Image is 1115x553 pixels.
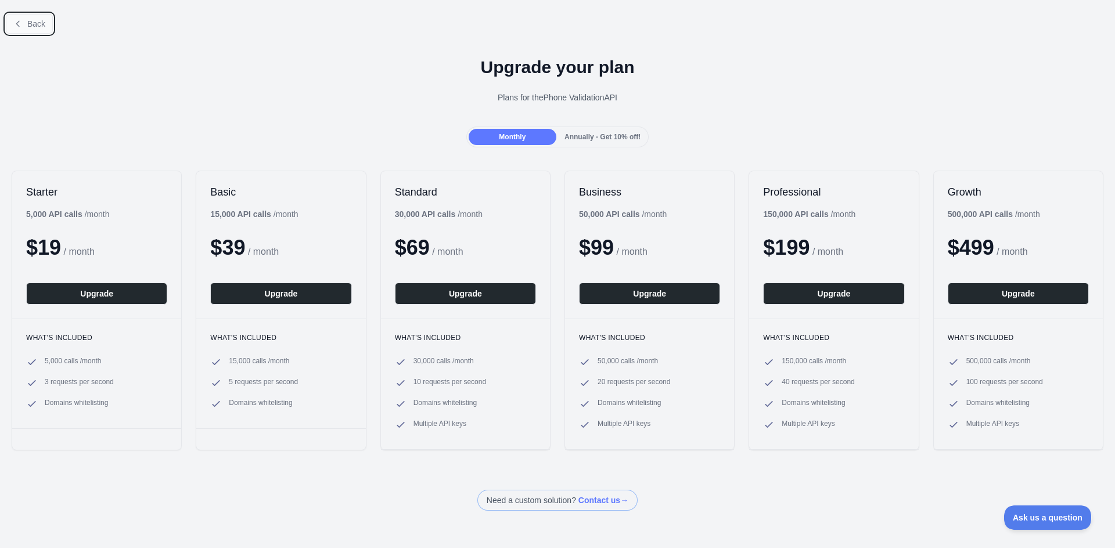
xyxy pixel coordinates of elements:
[579,236,614,259] span: $ 99
[395,208,483,220] div: / month
[395,185,536,199] h2: Standard
[763,185,904,199] h2: Professional
[763,236,810,259] span: $ 199
[763,208,855,220] div: / month
[579,208,667,220] div: / month
[579,209,640,219] b: 50,000 API calls
[395,209,456,219] b: 30,000 API calls
[579,185,720,199] h2: Business
[1004,505,1092,530] iframe: Toggle Customer Support
[763,209,828,219] b: 150,000 API calls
